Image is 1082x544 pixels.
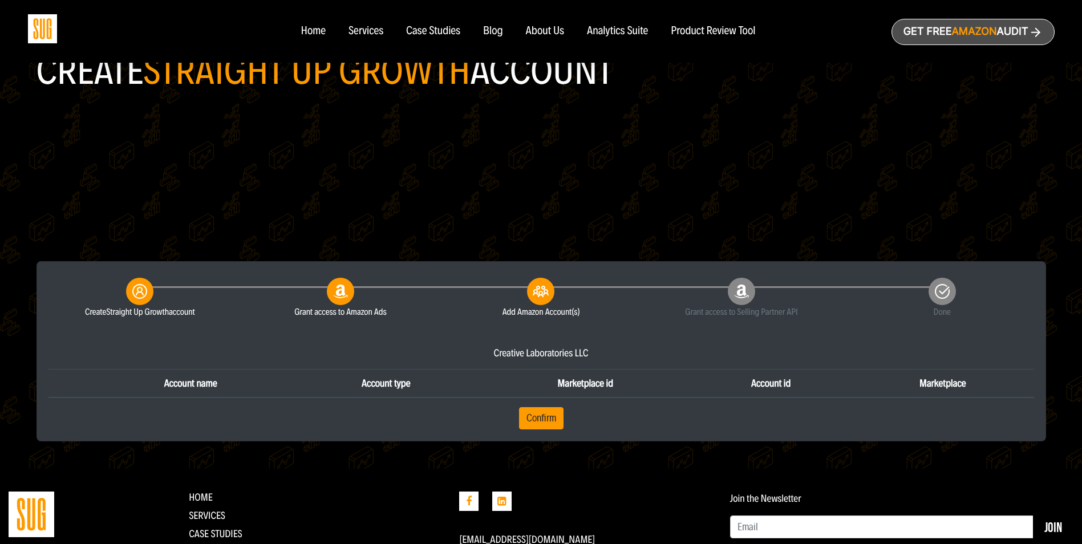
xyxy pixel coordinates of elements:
a: Home [301,25,325,38]
small: Grant access to Selling Partner API [650,305,833,319]
img: Straight Up Growth [9,492,54,537]
small: Add Amazon Account(s) [449,305,633,319]
small: Grant access to Amazon Ads [249,305,432,319]
a: Services [348,25,383,38]
span: Amazon [951,26,996,38]
th: Account name [90,369,291,397]
th: Marketplace id [480,369,690,397]
small: Create account [48,305,232,319]
input: Email [730,515,1034,538]
th: Account id [690,369,852,397]
a: Services [189,509,225,522]
a: Home [189,491,213,504]
div: Creative Laboratories LLC [48,346,1034,360]
a: Blog [483,25,503,38]
th: Account type [291,369,480,397]
a: CASE STUDIES [189,527,242,540]
button: Confirm [519,407,564,430]
a: About Us [526,25,565,38]
small: Done [850,305,1034,319]
span: Straight Up Growth [143,48,470,94]
a: Product Review Tool [671,25,755,38]
label: Join the Newsletter [730,493,801,504]
a: Get freeAmazonAudit [891,19,1055,45]
a: Case Studies [406,25,460,38]
th: Marketplace [852,369,1034,397]
button: Join [1033,515,1073,538]
img: Sug [28,14,57,43]
h1: Create account [37,54,1046,88]
a: Analytics Suite [587,25,648,38]
span: Straight Up Growth [106,306,169,317]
